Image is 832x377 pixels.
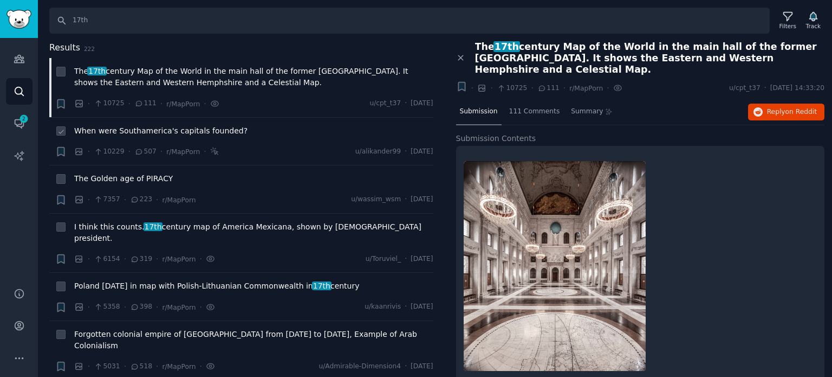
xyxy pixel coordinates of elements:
span: 5358 [94,302,120,312]
span: I think this counts. century map of America Mexicana, shown by [DEMOGRAPHIC_DATA] president. [74,221,433,244]
span: · [199,302,201,313]
span: 17th [144,222,163,231]
span: r/MapPorn [166,148,200,156]
span: 17th [312,282,331,290]
span: · [405,195,407,205]
span: · [156,194,158,206]
span: · [88,253,90,265]
span: [DATE] [411,99,433,108]
span: Summary [571,107,603,117]
span: 10725 [94,99,124,108]
span: 223 [130,195,152,205]
span: 111 Comments [509,107,560,117]
span: · [88,146,90,157]
span: u/wassim_wsm [351,195,401,205]
span: Reply [767,107,817,117]
span: 6154 [94,254,120,264]
span: r/MapPorn [162,304,196,311]
a: 2 [6,110,32,137]
span: · [199,253,201,265]
a: When were Southamerica's capitals founded? [74,125,248,137]
span: · [405,254,407,264]
span: · [764,84,766,93]
span: u/Toruviel_ [366,254,401,264]
span: u/kaanrivis [365,302,401,312]
span: 5031 [94,362,120,372]
span: The century Map of the World in the main hall of the former [GEOGRAPHIC_DATA]. It shows the Easte... [475,41,825,75]
img: The 17th century Map of the World in the main hall of the former City Hall of Amsterdam. It shows... [464,161,646,371]
span: · [88,302,90,313]
span: 17th [493,41,520,52]
a: The Golden age of PIRACY [74,173,173,184]
span: · [128,98,130,110]
span: 398 [130,302,152,312]
input: Search Keyword [49,8,770,34]
span: 10229 [94,147,124,157]
span: r/MapPorn [162,255,196,263]
span: · [405,147,407,157]
button: Track [802,9,824,32]
span: · [204,98,206,110]
span: 2 [19,115,29,123]
span: · [607,82,609,94]
span: The century Map of the World in the main hall of the former [GEOGRAPHIC_DATA]. It shows the Easte... [74,66,433,88]
span: · [124,253,126,265]
span: · [160,146,162,157]
span: · [128,146,130,157]
span: 518 [130,362,152,372]
span: [DATE] [411,362,433,372]
span: 319 [130,254,152,264]
div: Filters [779,22,796,30]
span: on Reddit [785,108,817,116]
span: u/cpt_t37 [729,84,760,93]
span: u/Admirable-Dimension4 [318,362,401,372]
span: · [204,146,206,157]
span: [DATE] 14:33:20 [770,84,824,93]
span: r/MapPorn [166,100,200,108]
a: Forgotten colonial empire of [GEOGRAPHIC_DATA] from [DATE] to [DATE], Example of Arab Colonialism [74,329,433,352]
span: 222 [84,46,95,52]
span: · [160,98,162,110]
span: 111 [134,99,157,108]
span: · [471,82,473,94]
span: · [156,361,158,372]
span: r/MapPorn [162,363,196,370]
span: 507 [134,147,157,157]
span: [DATE] [411,302,433,312]
span: · [88,98,90,110]
span: · [124,194,126,206]
span: u/cpt_t37 [369,99,401,108]
span: [DATE] [411,147,433,157]
span: · [88,194,90,206]
span: 10725 [497,84,527,93]
span: Results [49,41,80,55]
span: · [124,361,126,372]
span: [DATE] [411,195,433,205]
span: Poland [DATE] in map with Polish-Lithuanian Commonwealth in century [74,280,360,292]
span: 17th [87,67,107,75]
span: · [490,82,492,94]
span: Submission [460,107,498,117]
span: u/alikander99 [355,147,401,157]
span: · [88,361,90,372]
img: GummySearch logo [6,10,31,29]
span: 111 [537,84,560,93]
span: r/MapPorn [569,85,603,92]
a: The17thcentury Map of the World in the main hall of the former [GEOGRAPHIC_DATA]. It shows the Ea... [74,66,433,88]
span: · [563,82,565,94]
span: · [405,99,407,108]
span: [DATE] [411,254,433,264]
span: · [405,362,407,372]
span: · [156,253,158,265]
span: · [405,302,407,312]
span: 7357 [94,195,120,205]
button: Replyon Reddit [748,104,824,121]
span: · [156,302,158,313]
span: r/MapPorn [162,196,196,204]
span: · [124,302,126,313]
span: · [199,361,201,372]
